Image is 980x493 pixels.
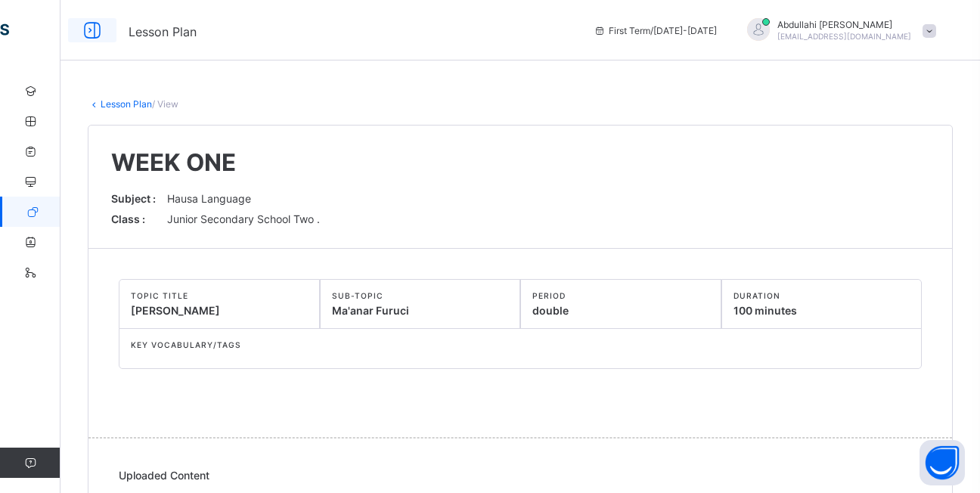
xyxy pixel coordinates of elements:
span: Ma'anar Furuci [332,304,409,317]
span: Abdullahi [PERSON_NAME] [777,19,911,30]
span: session/term information [594,25,717,36]
span: TOPIC TITLE [131,291,308,300]
span: [PERSON_NAME] [131,304,220,317]
span: SUB-TOPIC [332,291,509,300]
span: Junior Secondary School Two . [167,212,320,225]
div: AbdullahiHassan [732,18,944,43]
span: [EMAIL_ADDRESS][DOMAIN_NAME] [777,32,911,41]
span: 100 minutes [733,304,797,317]
span: Class : [111,212,160,225]
span: Uploaded Content [119,469,209,482]
span: WEEK ONE [111,148,929,177]
span: KEY VOCABULARY/TAGS [131,340,910,349]
span: Hausa Language [167,192,251,205]
span: PERIOD [532,291,709,300]
span: double [532,304,569,317]
button: Open asap [920,440,965,485]
span: Lesson Plan [129,24,197,39]
span: DURATION [733,291,910,300]
span: / View [152,98,178,110]
a: Lesson Plan [101,98,152,110]
span: Subject : [111,192,160,205]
